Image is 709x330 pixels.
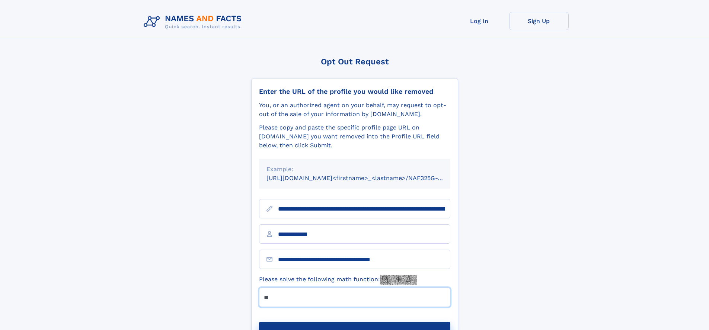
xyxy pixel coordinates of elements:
[259,275,417,285] label: Please solve the following math function:
[450,12,509,30] a: Log In
[259,101,450,119] div: You, or an authorized agent on your behalf, may request to opt-out of the sale of your informatio...
[259,87,450,96] div: Enter the URL of the profile you would like removed
[509,12,569,30] a: Sign Up
[251,57,458,66] div: Opt Out Request
[266,174,464,182] small: [URL][DOMAIN_NAME]<firstname>_<lastname>/NAF325G-xxxxxxxx
[141,12,248,32] img: Logo Names and Facts
[259,123,450,150] div: Please copy and paste the specific profile page URL on [DOMAIN_NAME] you want removed into the Pr...
[266,165,443,174] div: Example:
